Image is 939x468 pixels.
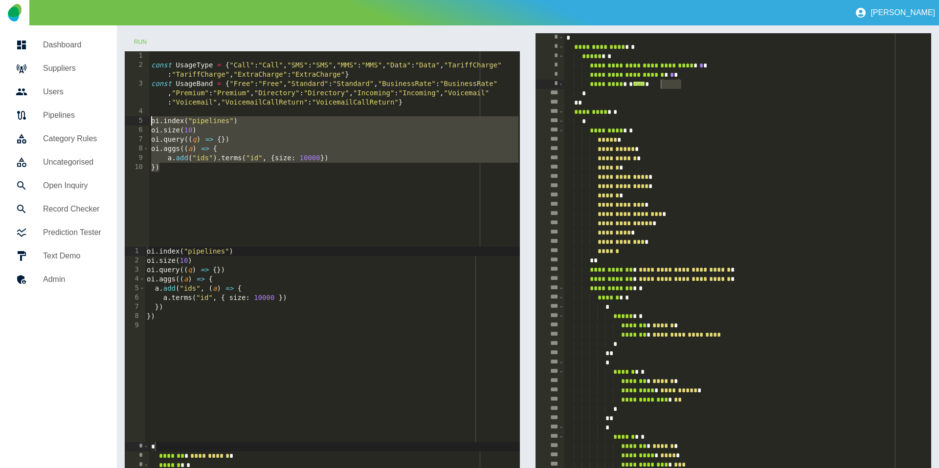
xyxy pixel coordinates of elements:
[125,275,145,284] div: 4
[43,39,101,51] h5: Dashboard
[43,156,101,168] h5: Uncategorised
[8,174,109,197] a: Open Inquiry
[125,144,149,153] div: 8
[559,80,564,89] span: Toggle code folding, rows 6 through 191
[125,312,145,321] div: 8
[125,302,145,312] div: 7
[871,8,935,17] p: [PERSON_NAME]
[125,51,149,61] div: 1
[125,284,145,293] div: 5
[43,274,101,285] h5: Admin
[559,117,564,126] span: Toggle code folding, rows 195 through 428
[8,127,109,150] a: Category Rules
[559,107,564,117] span: Toggle code folding, rows 194 through 2008
[125,163,149,172] div: 10
[125,265,145,275] div: 3
[125,126,149,135] div: 6
[8,150,109,174] a: Uncategorised
[43,86,101,98] h5: Users
[125,61,149,79] div: 2
[125,256,145,265] div: 2
[559,126,564,135] span: Toggle code folding, rows 196 through 210
[139,284,145,293] span: Toggle code folding, rows 5 through 7
[43,109,101,121] h5: Pipelines
[8,221,109,244] a: Prediction Tester
[559,43,564,52] span: Toggle code folding, rows 2 through 193
[125,116,149,126] div: 5
[143,442,149,451] span: Toggle code folding, rows 1 through 24
[559,432,564,442] span: Toggle code folding, rows 229 through 233
[125,293,145,302] div: 6
[43,180,101,191] h5: Open Inquiry
[559,33,564,43] span: Toggle code folding, rows 1 through 2009
[8,244,109,268] a: Text Demo
[125,33,156,51] button: Run
[125,321,145,330] div: 9
[8,80,109,104] a: Users
[43,250,101,262] h5: Text Demo
[43,133,101,145] h5: Category Rules
[559,358,564,367] span: Toggle code folding, rows 221 through 227
[559,293,564,302] span: Toggle code folding, rows 214 through 241
[125,247,145,256] div: 1
[559,284,564,293] span: Toggle code folding, rows 213 through 422
[143,144,149,153] span: Toggle code folding, rows 8 through 10
[8,268,109,291] a: Admin
[43,203,101,215] h5: Record Checker
[8,57,109,80] a: Suppliers
[851,3,939,22] button: [PERSON_NAME]
[8,33,109,57] a: Dashboard
[125,153,149,163] div: 9
[8,197,109,221] a: Record Checker
[43,63,101,74] h5: Suppliers
[559,302,564,312] span: Toggle code folding, rows 215 through 220
[8,4,21,21] img: Logo
[559,312,564,321] span: Toggle code folding, rows 216 through 219
[125,135,149,144] div: 7
[559,423,564,432] span: Toggle code folding, rows 228 through 234
[125,107,149,116] div: 4
[139,275,145,284] span: Toggle code folding, rows 4 through 8
[125,79,149,107] div: 3
[8,104,109,127] a: Pipelines
[559,52,564,61] span: Toggle code folding, rows 3 through 192
[43,227,101,238] h5: Prediction Tester
[559,367,564,377] span: Toggle code folding, rows 222 through 226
